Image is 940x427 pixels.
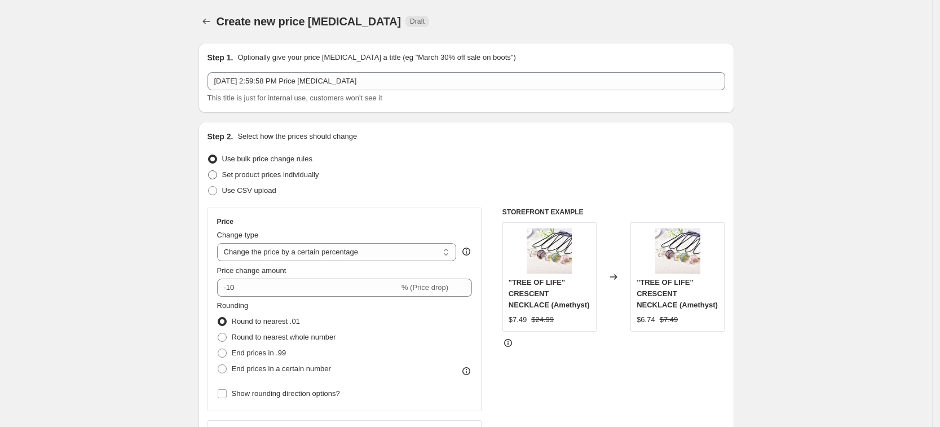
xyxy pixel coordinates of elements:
h3: Price [217,217,233,226]
span: "TREE OF LIFE" CRESCENT NECKLACE (Amethyst) [509,278,590,309]
h2: Step 1. [208,52,233,63]
img: product-image-1527200860_1080x_699e67f4-8337-420a-ac56-c22ff5889f84_80x.jpg [655,228,700,274]
span: Rounding [217,301,249,310]
button: Price change jobs [198,14,214,29]
span: This title is just for internal use, customers won't see it [208,94,382,102]
span: % (Price drop) [401,283,448,292]
input: -15 [217,279,399,297]
strike: $7.49 [660,314,678,325]
span: End prices in a certain number [232,364,331,373]
span: Round to nearest .01 [232,317,300,325]
h2: Step 2. [208,131,233,142]
span: Create new price [MEDICAL_DATA] [217,15,401,28]
span: "TREE OF LIFE" CRESCENT NECKLACE (Amethyst) [637,278,718,309]
span: Round to nearest whole number [232,333,336,341]
p: Optionally give your price [MEDICAL_DATA] a title (eg "March 30% off sale on boots") [237,52,515,63]
img: product-image-1527200860_1080x_699e67f4-8337-420a-ac56-c22ff5889f84_80x.jpg [527,228,572,274]
span: Draft [410,17,425,26]
div: $7.49 [509,314,527,325]
div: help [461,246,472,257]
span: Show rounding direction options? [232,389,340,398]
span: Change type [217,231,259,239]
h6: STOREFRONT EXAMPLE [502,208,725,217]
strike: $24.99 [531,314,554,325]
span: End prices in .99 [232,349,286,357]
span: Set product prices individually [222,170,319,179]
div: $6.74 [637,314,655,325]
input: 30% off holiday sale [208,72,725,90]
span: Use bulk price change rules [222,155,312,163]
p: Select how the prices should change [237,131,357,142]
span: Use CSV upload [222,186,276,195]
span: Price change amount [217,266,286,275]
